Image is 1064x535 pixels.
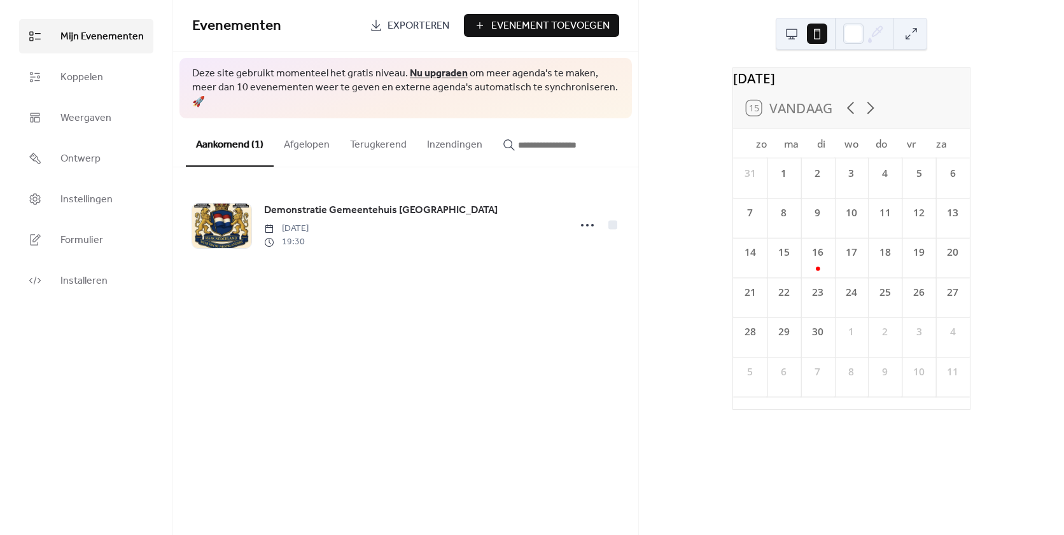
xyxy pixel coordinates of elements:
div: 17 [844,246,858,260]
div: 20 [946,246,960,260]
div: 29 [776,324,791,339]
div: 19 [912,246,927,260]
div: do [867,129,897,158]
a: Mijn Evenementen [19,19,153,53]
a: Koppelen [19,60,153,94]
a: Weergaven [19,101,153,135]
span: 19:30 [264,235,309,249]
span: Koppelen [60,70,103,85]
button: Inzendingen [417,118,493,165]
div: 11 [946,365,960,379]
div: 4 [878,166,892,181]
div: 18 [878,246,892,260]
div: 23 [810,285,825,300]
div: 5 [912,166,927,181]
button: Evenement Toevoegen [464,14,619,37]
div: zo [746,129,776,158]
span: Exporteren [388,18,449,34]
div: 25 [878,285,892,300]
div: 8 [776,205,791,220]
div: 2 [810,166,825,181]
div: 8 [844,365,858,379]
span: Weergaven [60,111,111,126]
div: 26 [912,285,927,300]
span: Instellingen [60,192,113,207]
div: 6 [776,365,791,379]
div: 5 [743,365,757,379]
span: Demonstratie Gemeentehuis [GEOGRAPHIC_DATA] [264,203,498,218]
div: 9 [810,205,825,220]
div: 1 [844,324,858,339]
div: ma [776,129,806,158]
div: 4 [946,324,960,339]
div: 3 [912,324,927,339]
span: [DATE] [264,222,309,235]
div: [DATE] [733,68,970,88]
div: 11 [878,205,892,220]
span: Deze site gebruikt momenteel het gratis niveau. om meer agenda's te maken, meer dan 10 evenemente... [192,67,619,109]
div: 2 [878,324,892,339]
button: Afgelopen [274,118,340,165]
div: 3 [844,166,858,181]
span: Mijn Evenementen [60,29,144,45]
div: 15 [776,246,791,260]
a: Nu upgraden [410,64,468,83]
a: Exporteren [360,14,459,37]
div: 14 [743,246,757,260]
div: 24 [844,285,858,300]
div: 6 [946,166,960,181]
div: 9 [878,365,892,379]
span: Installeren [60,274,108,289]
div: 30 [810,324,825,339]
span: Evenementen [192,12,281,40]
div: wo [836,129,866,158]
div: 22 [776,285,791,300]
div: 1 [776,166,791,181]
a: Formulier [19,223,153,257]
div: 13 [946,205,960,220]
div: 31 [743,166,757,181]
div: 21 [743,285,757,300]
a: Demonstratie Gemeentehuis [GEOGRAPHIC_DATA] [264,202,498,219]
div: 10 [912,365,927,379]
button: Terugkerend [340,118,417,165]
div: 7 [743,205,757,220]
a: Installeren [19,263,153,298]
div: 7 [810,365,825,379]
span: Ontwerp [60,151,101,167]
div: 27 [946,285,960,300]
div: 12 [912,205,927,220]
div: di [806,129,836,158]
div: 28 [743,324,757,339]
div: za [927,129,956,158]
div: 10 [844,205,858,220]
a: Ontwerp [19,141,153,176]
span: Formulier [60,233,103,248]
div: vr [897,129,927,158]
a: Instellingen [19,182,153,216]
div: 16 [810,246,825,260]
button: Aankomend (1) [186,118,274,167]
span: Evenement Toevoegen [491,18,610,34]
